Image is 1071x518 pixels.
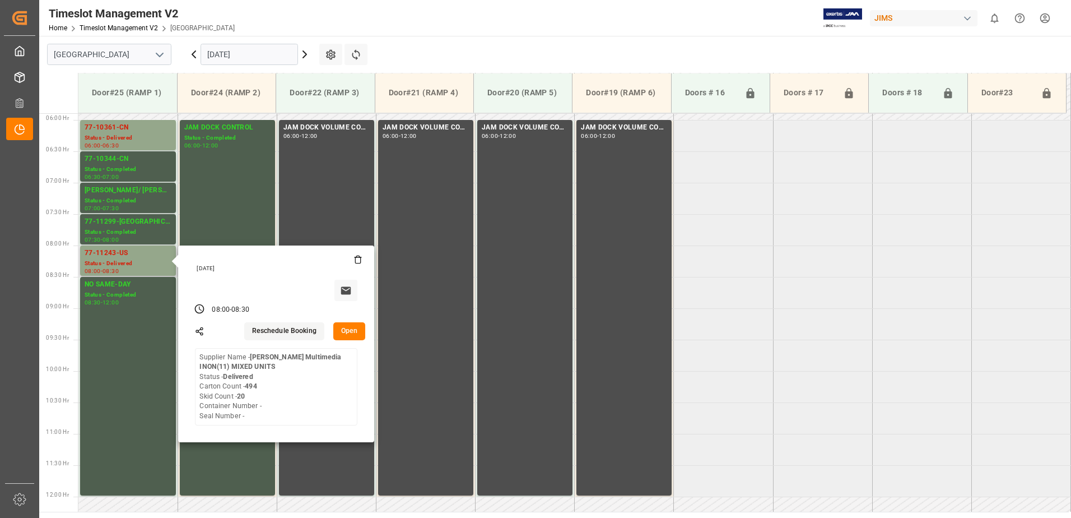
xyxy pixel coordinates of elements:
[779,82,839,104] div: Doors # 17
[101,300,103,305] div: -
[101,269,103,274] div: -
[46,460,69,466] span: 11:30 Hr
[46,115,69,121] span: 06:00 Hr
[49,24,67,32] a: Home
[212,305,230,315] div: 08:00
[85,259,171,269] div: Status - Delivered
[85,174,101,179] div: 06:30
[399,133,401,138] div: -
[581,122,667,133] div: JAM DOCK VOLUME CONTROL
[237,392,245,400] b: 20
[285,82,365,103] div: Door#22 (RAMP 3)
[85,122,171,133] div: 77-10361-CN
[85,133,171,143] div: Status - Delivered
[823,8,862,28] img: Exertis%20JAM%20-%20Email%20Logo.jpg_1722504956.jpg
[184,143,201,148] div: 06:00
[878,82,937,104] div: Doors # 18
[85,206,101,211] div: 07:00
[85,269,101,274] div: 08:00
[47,44,171,65] input: Type to search/select
[46,272,69,278] span: 08:30 Hr
[230,305,231,315] div: -
[85,279,171,290] div: NO SAME-DAY
[85,196,171,206] div: Status - Completed
[103,300,119,305] div: 12:00
[383,133,399,138] div: 06:00
[581,133,597,138] div: 06:00
[870,10,977,26] div: JIMS
[46,429,69,435] span: 11:00 Hr
[85,228,171,237] div: Status - Completed
[187,82,267,103] div: Door#24 (RAMP 2)
[85,185,171,196] div: [PERSON_NAME]/ [PERSON_NAME]
[85,248,171,259] div: 77-11243-US
[500,133,516,138] div: 12:00
[201,44,298,65] input: DD.MM.YYYY
[85,290,171,300] div: Status - Completed
[103,206,119,211] div: 07:30
[483,82,563,103] div: Door#20 (RAMP 5)
[199,353,353,422] div: Supplier Name - Status - Carton Count - Skid Count - Container Number - Seal Number -
[977,82,1036,104] div: Door#23
[482,133,498,138] div: 06:00
[184,122,271,133] div: JAM DOCK CONTROL
[283,122,370,133] div: JAM DOCK VOLUME CONTROL
[202,143,218,148] div: 12:00
[599,133,615,138] div: 12:00
[870,7,982,29] button: JIMS
[46,303,69,309] span: 09:00 Hr
[401,133,417,138] div: 12:00
[103,269,119,274] div: 08:30
[581,82,662,103] div: Door#19 (RAMP 6)
[244,322,324,340] button: Reschedule Booking
[85,300,101,305] div: 08:30
[101,174,103,179] div: -
[681,82,740,104] div: Doors # 16
[101,143,103,148] div: -
[597,133,599,138] div: -
[46,366,69,372] span: 10:00 Hr
[184,133,271,143] div: Status - Completed
[80,24,158,32] a: Timeslot Management V2
[46,209,69,215] span: 07:30 Hr
[103,143,119,148] div: 06:30
[85,154,171,165] div: 77-10344-CN
[199,353,341,371] b: [PERSON_NAME] Multimedia INON(11) MIXED UNITS
[223,373,253,381] b: Delivered
[101,206,103,211] div: -
[245,382,257,390] b: 494
[482,122,568,133] div: JAM DOCK VOLUME CONTROL
[85,237,101,242] div: 07:30
[200,143,202,148] div: -
[333,322,366,340] button: Open
[231,305,249,315] div: 08:30
[46,240,69,247] span: 08:00 Hr
[384,82,464,103] div: Door#21 (RAMP 4)
[383,122,469,133] div: JAM DOCK VOLUME CONTROL
[46,178,69,184] span: 07:00 Hr
[85,216,171,228] div: 77-11299-[GEOGRAPHIC_DATA]
[1007,6,1032,31] button: Help Center
[46,397,69,404] span: 10:30 Hr
[85,165,171,174] div: Status - Completed
[46,146,69,152] span: 06:30 Hr
[193,265,362,272] div: [DATE]
[101,237,103,242] div: -
[300,133,301,138] div: -
[498,133,500,138] div: -
[46,492,69,498] span: 12:00 Hr
[46,335,69,341] span: 09:30 Hr
[87,82,168,103] div: Door#25 (RAMP 1)
[283,133,300,138] div: 06:00
[49,5,235,22] div: Timeslot Management V2
[85,143,101,148] div: 06:00
[301,133,318,138] div: 12:00
[103,237,119,242] div: 08:00
[151,46,167,63] button: open menu
[103,174,119,179] div: 07:00
[982,6,1007,31] button: show 0 new notifications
